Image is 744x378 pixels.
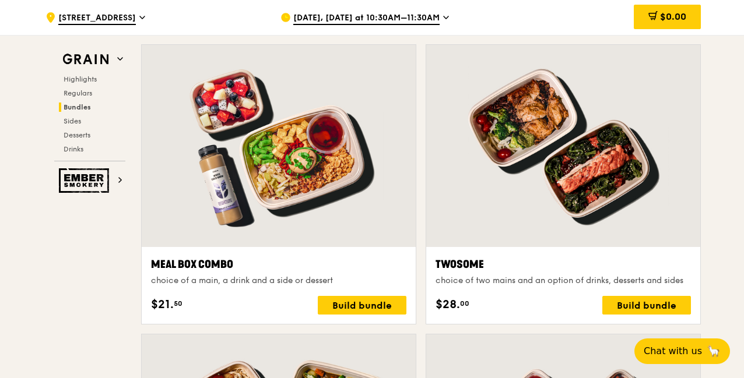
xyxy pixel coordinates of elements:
[64,117,81,125] span: Sides
[293,12,440,25] span: [DATE], [DATE] at 10:30AM–11:30AM
[318,296,406,315] div: Build bundle
[64,103,91,111] span: Bundles
[64,89,92,97] span: Regulars
[151,296,174,313] span: $21.
[436,275,691,287] div: choice of two mains and an option of drinks, desserts and sides
[634,338,730,364] button: Chat with us🦙
[59,168,113,193] img: Ember Smokery web logo
[64,75,97,83] span: Highlights
[436,256,691,273] div: Twosome
[151,256,406,273] div: Meal Box Combo
[602,296,691,315] div: Build bundle
[151,275,406,287] div: choice of a main, a drink and a side or dessert
[64,145,83,153] span: Drinks
[59,49,113,70] img: Grain web logo
[58,12,136,25] span: [STREET_ADDRESS]
[460,299,469,308] span: 00
[644,344,702,358] span: Chat with us
[174,299,183,308] span: 50
[64,131,90,139] span: Desserts
[707,344,721,358] span: 🦙
[436,296,460,313] span: $28.
[660,11,686,22] span: $0.00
